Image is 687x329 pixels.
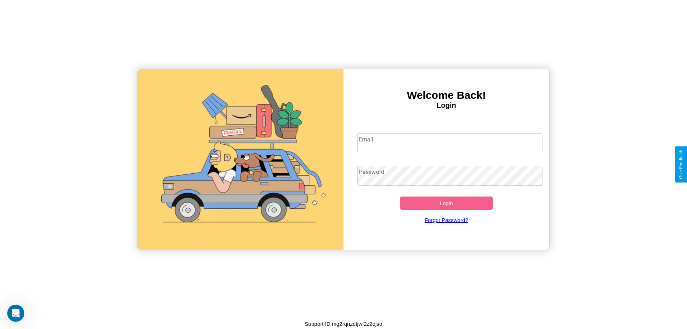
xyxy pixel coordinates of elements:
p: Support ID: mg2rqnzdtjwf2z2ejso [305,319,383,329]
div: Give Feedback [678,150,683,179]
h4: Login [343,101,549,110]
img: gif [138,69,343,250]
button: Login [400,197,493,210]
h3: Welcome Back! [343,89,549,101]
iframe: Intercom live chat [7,305,24,322]
a: Forgot Password? [354,210,539,230]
